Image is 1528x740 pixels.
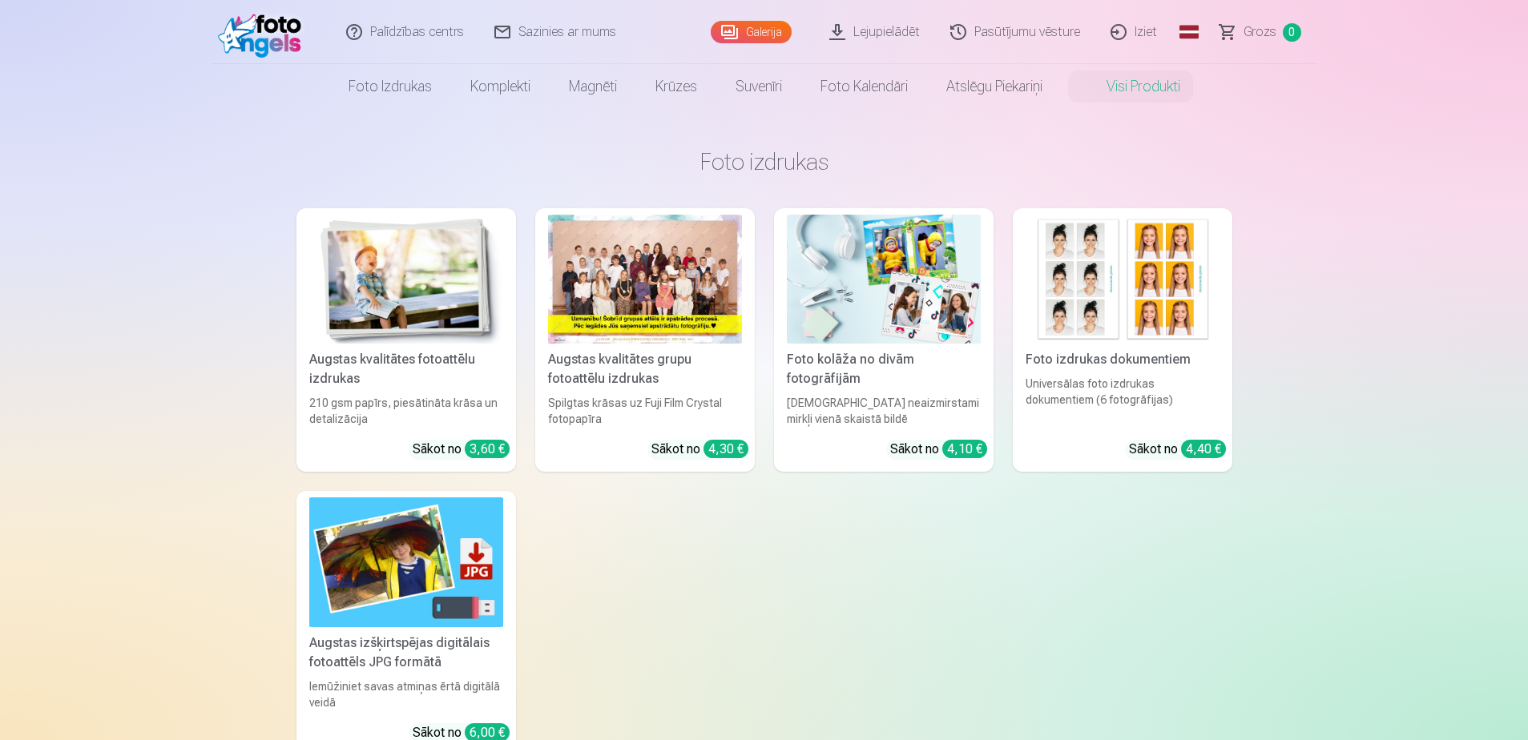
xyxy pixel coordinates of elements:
div: Iemūžiniet savas atmiņas ērtā digitālā veidā [303,678,510,710]
a: Foto izdrukas [329,64,451,109]
a: Suvenīri [716,64,801,109]
div: Sākot no [413,440,510,459]
a: Krūzes [636,64,716,109]
span: 0 [1283,23,1301,42]
div: 210 gsm papīrs, piesātināta krāsa un detalizācija [303,395,510,427]
img: /fa1 [218,6,310,58]
div: 4,30 € [704,440,748,458]
div: 4,10 € [942,440,987,458]
div: Sākot no [651,440,748,459]
a: Atslēgu piekariņi [927,64,1062,109]
img: Augstas izšķirtspējas digitālais fotoattēls JPG formātā [309,497,503,626]
a: Magnēti [550,64,636,109]
div: Augstas izšķirtspējas digitālais fotoattēls JPG formātā [303,633,510,672]
div: Augstas kvalitātes grupu fotoattēlu izdrukas [542,350,748,388]
img: Foto izdrukas dokumentiem [1026,215,1220,344]
div: Universālas foto izdrukas dokumentiem (6 fotogrāfijas) [1019,376,1226,427]
a: Visi produkti [1062,64,1199,109]
div: Foto izdrukas dokumentiem [1019,350,1226,369]
a: Foto izdrukas dokumentiemFoto izdrukas dokumentiemUniversālas foto izdrukas dokumentiem (6 fotogr... [1013,208,1232,472]
div: Spilgtas krāsas uz Fuji Film Crystal fotopapīra [542,395,748,427]
h3: Foto izdrukas [309,147,1220,176]
div: 4,40 € [1181,440,1226,458]
a: Komplekti [451,64,550,109]
img: Augstas kvalitātes fotoattēlu izdrukas [309,215,503,344]
div: Sākot no [1129,440,1226,459]
a: Foto kolāža no divām fotogrāfijāmFoto kolāža no divām fotogrāfijām[DEMOGRAPHIC_DATA] neaizmirstam... [774,208,994,472]
a: Augstas kvalitātes fotoattēlu izdrukasAugstas kvalitātes fotoattēlu izdrukas210 gsm papīrs, piesā... [296,208,516,472]
div: 3,60 € [465,440,510,458]
a: Galerija [711,21,792,43]
div: [DEMOGRAPHIC_DATA] neaizmirstami mirkļi vienā skaistā bildē [780,395,987,427]
div: Sākot no [890,440,987,459]
img: Foto kolāža no divām fotogrāfijām [787,215,981,344]
a: Foto kalendāri [801,64,927,109]
div: Foto kolāža no divām fotogrāfijām [780,350,987,388]
a: Augstas kvalitātes grupu fotoattēlu izdrukasSpilgtas krāsas uz Fuji Film Crystal fotopapīraSākot ... [535,208,755,472]
span: Grozs [1244,22,1276,42]
div: Augstas kvalitātes fotoattēlu izdrukas [303,350,510,388]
